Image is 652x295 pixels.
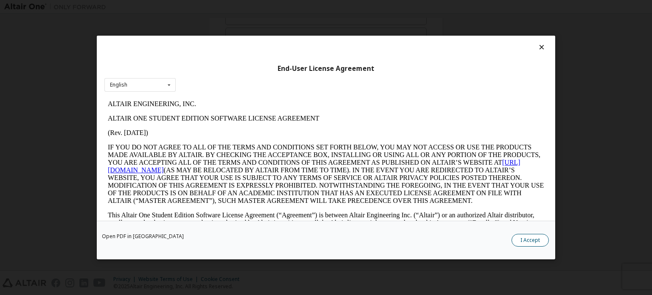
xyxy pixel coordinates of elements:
a: [URL][DOMAIN_NAME] [3,62,416,77]
p: ALTAIR ONE STUDENT EDITION SOFTWARE LICENSE AGREEMENT [3,18,440,25]
button: I Accept [511,234,549,247]
p: IF YOU DO NOT AGREE TO ALL OF THE TERMS AND CONDITIONS SET FORTH BELOW, YOU MAY NOT ACCESS OR USE... [3,47,440,108]
div: English [110,82,127,87]
div: End-User License Agreement [104,65,548,73]
a: Open PDF in [GEOGRAPHIC_DATA] [102,234,184,239]
p: (Rev. [DATE]) [3,32,440,40]
p: This Altair One Student Edition Software License Agreement (“Agreement”) is between Altair Engine... [3,115,440,145]
p: ALTAIR ENGINEERING, INC. [3,3,440,11]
